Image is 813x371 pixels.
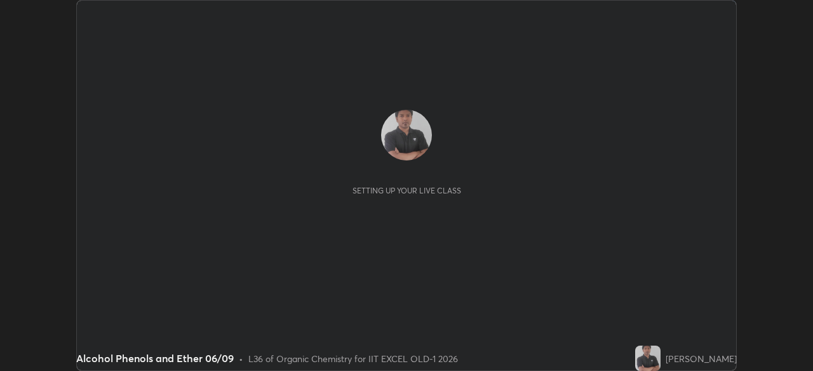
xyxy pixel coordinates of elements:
div: Alcohol Phenols and Ether 06/09 [76,351,234,366]
img: fc3e8d29f02343ad861eeaeadd1832a7.jpg [635,346,661,371]
div: L36 of Organic Chemistry for IIT EXCEL OLD-1 2026 [248,352,458,365]
div: • [239,352,243,365]
div: Setting up your live class [353,186,461,195]
img: fc3e8d29f02343ad861eeaeadd1832a7.jpg [381,110,432,160]
div: [PERSON_NAME] [666,352,737,365]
